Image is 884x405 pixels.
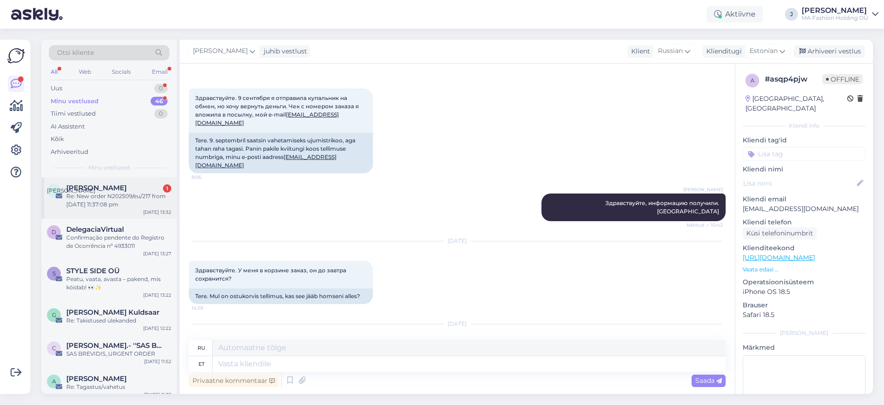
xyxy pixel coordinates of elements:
[195,94,360,126] span: Здравствуйте. 9 сентября я отправила купальник на обмен, но хочу вернуть деньги. Чек с номером за...
[47,187,95,194] span: [PERSON_NAME]
[802,7,868,14] div: [PERSON_NAME]
[189,237,726,245] div: [DATE]
[686,222,723,229] span: Nähtud ✓ 10:42
[750,46,778,56] span: Estonian
[154,109,168,118] div: 0
[743,122,866,130] div: Kliendi info
[802,14,868,22] div: MA Fashion Holding OÜ
[52,378,56,385] span: A
[51,84,62,93] div: Uus
[57,48,94,58] span: Otsi kliente
[743,265,866,274] p: Vaata edasi ...
[707,6,763,23] div: Aktiivne
[66,234,171,250] div: Confirmação pendente do Registro de Ocorrência nº 4933011
[765,74,822,85] div: # asqp4pjw
[51,109,96,118] div: Tiimi vestlused
[743,194,866,204] p: Kliendi email
[52,270,56,277] span: S
[143,292,171,299] div: [DATE] 13:22
[51,135,64,144] div: Kõik
[743,300,866,310] p: Brauser
[683,186,723,193] span: [PERSON_NAME]
[77,66,93,78] div: Web
[743,310,866,320] p: Safari 18.5
[144,391,171,398] div: [DATE] 11:33
[110,66,133,78] div: Socials
[189,288,373,304] div: Tere. Mul on ostukorvis tellimus, kas see jääb homseni alles?
[743,164,866,174] p: Kliendi nimi
[750,77,755,84] span: a
[51,97,99,106] div: Minu vestlused
[605,200,721,215] span: Здравствуйте, информацию получили. [GEOGRAPHIC_DATA]
[703,47,742,56] div: Klienditugi
[52,311,56,318] span: G
[66,350,171,358] div: SAS BREVIDIS_URGENT ORDER
[49,66,59,78] div: All
[794,45,865,58] div: Arhiveeri vestlus
[743,178,855,188] input: Lisa nimi
[260,47,307,56] div: juhib vestlust
[822,74,863,84] span: Offline
[144,358,171,365] div: [DATE] 11:52
[143,325,171,332] div: [DATE] 12:22
[743,243,866,253] p: Klienditeekond
[802,7,878,22] a: [PERSON_NAME]MA Fashion Holding OÜ
[66,275,171,292] div: Peatu, vaata, avasta – pakend, mis köidab! 👀✨
[743,277,866,287] p: Operatsioonisüsteem
[189,375,279,387] div: Privaatne kommentaar
[743,343,866,352] p: Märkmed
[51,122,85,131] div: AI Assistent
[743,135,866,145] p: Kliendi tag'id
[192,305,226,311] span: 14:29
[743,204,866,214] p: [EMAIL_ADDRESS][DOMAIN_NAME]
[785,8,798,21] div: J
[154,84,168,93] div: 0
[743,253,815,262] a: [URL][DOMAIN_NAME]
[743,147,866,161] input: Lisa tag
[195,267,348,282] span: Здравствуйте. У меня в корзине заказ, он до завтра сохранится?
[66,317,171,325] div: Re: Takistused ülekanded
[192,174,226,181] span: 8:06
[198,340,205,356] div: ru
[143,250,171,257] div: [DATE] 13:27
[743,217,866,227] p: Kliendi telefon
[88,164,130,172] span: Minu vestlused
[150,66,169,78] div: Email
[66,375,127,383] span: Ann Laheäär
[189,320,726,328] div: [DATE]
[143,209,171,216] div: [DATE] 13:32
[66,225,124,234] span: DelegaciaVirtual
[52,345,56,352] span: C
[743,287,866,297] p: iPhone OS 18.5
[7,47,25,65] img: Askly Logo
[743,329,866,337] div: [PERSON_NAME]
[66,192,171,209] div: Re: New order N202509/eu/217 from [DATE] 11:37:08 pm
[658,46,683,56] span: Russian
[198,356,204,372] div: et
[189,133,373,173] div: Tere. 9. septembril saatsin vahetamiseks ujumistrikoo, aga tahan raha tagasi. Panin pakile kviitu...
[628,47,650,56] div: Klient
[52,229,56,235] span: D
[66,308,159,317] span: Goar Kuldsaar
[66,383,171,391] div: Re: Tagastus/vahetus
[163,184,171,193] div: 1
[66,341,162,350] span: Charles Bossé.- ''SAS BREVIDIS''
[745,94,847,113] div: [GEOGRAPHIC_DATA], [GEOGRAPHIC_DATA]
[193,46,248,56] span: [PERSON_NAME]
[51,147,88,157] div: Arhiveeritud
[695,376,722,385] span: Saada
[743,227,817,240] div: Küsi telefoninumbrit
[66,184,127,192] span: Ирина Подгурская
[66,267,120,275] span: STYLE SIDE OÜ
[151,97,168,106] div: 46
